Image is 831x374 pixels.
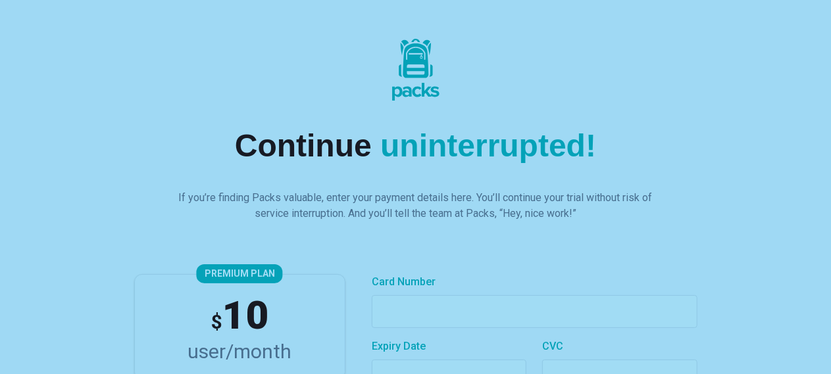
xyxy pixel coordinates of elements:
iframe: Secure card number input frame [383,306,686,317]
h2: Continue [235,129,596,164]
label: Expiry Date [372,339,518,354]
span: uninterrupted! [380,128,596,163]
span: $ [211,310,222,333]
p: user/month [166,337,313,366]
label: CVC [542,339,689,354]
p: If you’re finding Packs valuable, enter your payment details here. You’ll continue your trial wit... [163,190,668,248]
label: Card Number [372,274,690,290]
p: Premium Plan [197,264,283,283]
span: 10 [222,292,268,339]
img: Packs Logo [372,37,460,103]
